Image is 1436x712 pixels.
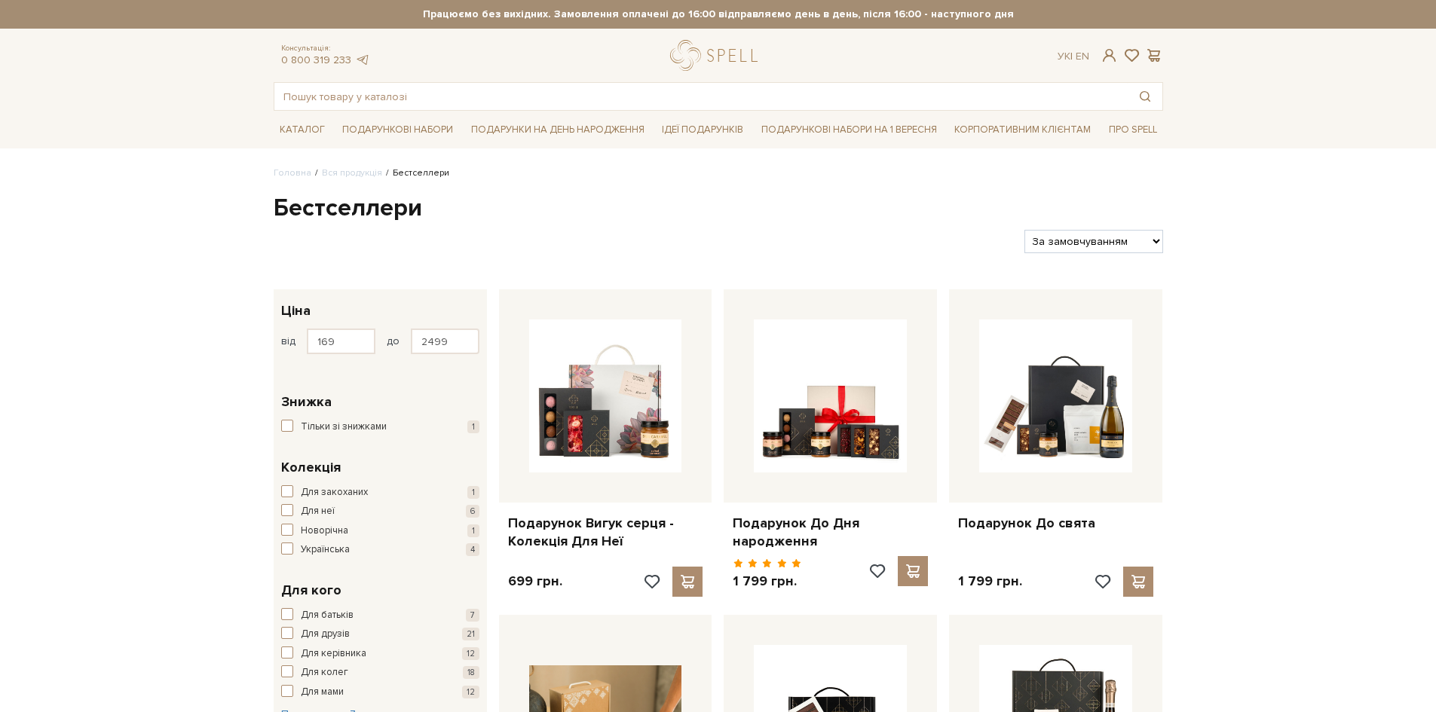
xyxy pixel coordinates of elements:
[1070,50,1073,63] span: |
[274,167,311,179] a: Головна
[336,118,459,142] a: Подарункові набори
[670,40,764,71] a: logo
[301,524,348,539] span: Новорічна
[1076,50,1089,63] a: En
[301,665,348,680] span: Для колег
[466,543,479,556] span: 4
[281,524,479,539] button: Новорічна 1
[281,301,311,321] span: Ціна
[462,647,479,660] span: 12
[281,665,479,680] button: Для колег 18
[301,485,368,500] span: Для закоханих
[387,335,400,348] span: до
[281,646,479,662] button: Для керівника 12
[467,486,479,499] span: 1
[301,504,335,519] span: Для неї
[274,83,1128,110] input: Пошук товару у каталозі
[466,505,479,518] span: 6
[755,117,943,142] a: Подарункові набори на 1 Вересня
[382,167,449,180] li: Бестселлери
[508,573,562,590] p: 699 грн.
[467,524,479,537] span: 1
[281,608,479,623] button: Для батьків 7
[281,542,479,558] button: Українська 4
[274,193,1163,225] h1: Бестселлери
[958,573,1022,590] p: 1 799 грн.
[1128,83,1162,110] button: Пошук товару у каталозі
[411,328,479,354] input: Ціна
[281,457,341,478] span: Колекція
[355,53,370,66] a: telegram
[274,118,331,142] a: Каталог
[281,392,332,412] span: Знижка
[301,420,387,435] span: Тільки зі знижками
[733,515,928,550] a: Подарунок До Дня народження
[301,646,366,662] span: Для керівника
[301,685,344,700] span: Для мами
[948,117,1097,142] a: Корпоративним клієнтам
[467,420,479,433] span: 1
[307,328,375,354] input: Ціна
[301,608,354,623] span: Для батьків
[281,420,479,435] button: Тільки зі знижками 1
[281,53,351,66] a: 0 800 319 233
[466,609,479,622] span: 7
[462,628,479,640] span: 21
[281,685,479,700] button: Для мами 12
[281,44,370,53] span: Консультація:
[274,8,1163,21] strong: Працюємо без вихідних. Замовлення оплачені до 16:00 відправляємо день в день, після 16:00 - насту...
[281,627,479,642] button: Для друзів 21
[1058,50,1089,63] div: Ук
[322,167,382,179] a: Вся продукція
[462,686,479,698] span: 12
[1103,118,1163,142] a: Про Spell
[281,580,341,600] span: Для кого
[281,504,479,519] button: Для неї 6
[465,118,651,142] a: Подарунки на День народження
[301,627,350,642] span: Для друзів
[301,542,350,558] span: Українська
[463,666,479,679] span: 18
[281,335,295,348] span: від
[958,515,1153,532] a: Подарунок До свята
[508,515,703,550] a: Подарунок Вигук серця - Колекція Для Неї
[733,573,801,590] p: 1 799 грн.
[281,485,479,500] button: Для закоханих 1
[656,118,749,142] a: Ідеї подарунків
